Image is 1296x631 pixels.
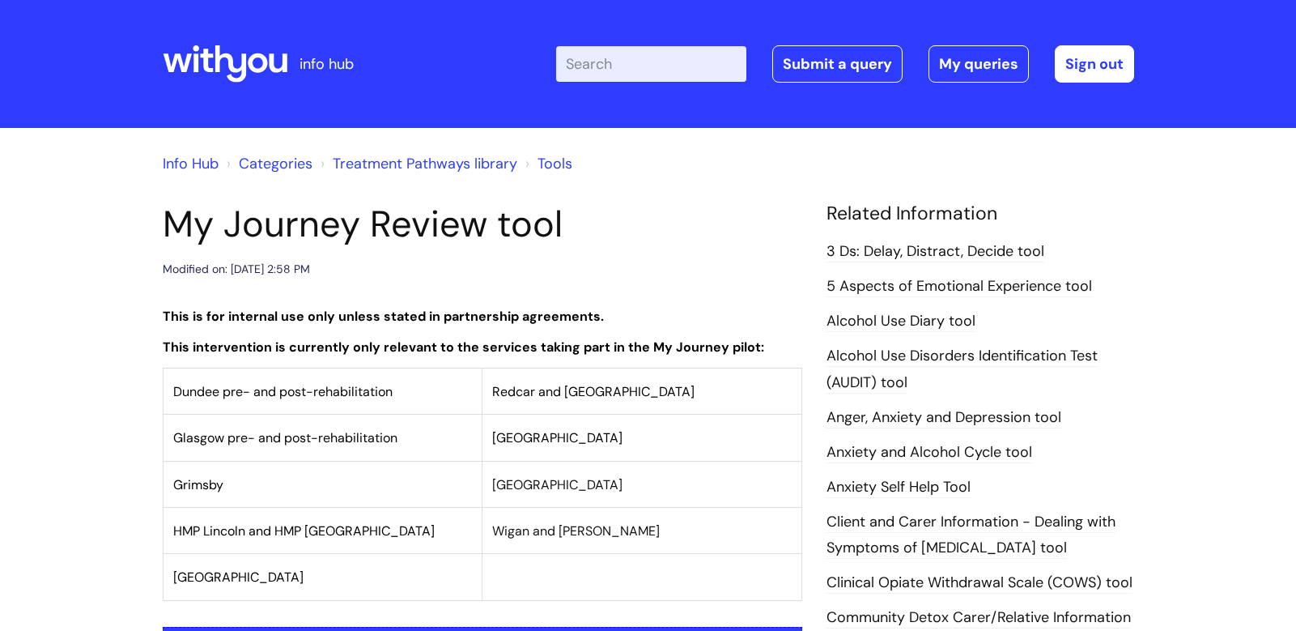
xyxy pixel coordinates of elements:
span: Glasgow pre- and post-rehabilitation [173,429,397,446]
span: Dundee pre- and post-rehabilitation [173,383,393,400]
span: [GEOGRAPHIC_DATA] [492,476,623,493]
a: My queries [928,45,1029,83]
strong: This is for internal use only unless stated in partnership agreements. [163,308,604,325]
div: Modified on: [DATE] 2:58 PM [163,259,310,279]
a: Sign out [1055,45,1134,83]
span: [GEOGRAPHIC_DATA] [492,429,623,446]
a: Submit a query [772,45,903,83]
a: Anger, Anxiety and Depression tool [826,407,1061,428]
a: Client and Carer Information - Dealing with Symptoms of [MEDICAL_DATA] tool [826,512,1115,559]
h4: Related Information [826,203,1134,225]
div: | - [556,45,1134,83]
a: 3 Ds: Delay, Distract, Decide tool [826,241,1044,262]
a: Tools [538,154,572,173]
strong: This intervention is currently only relevant to the services taking part in the My Journey pilot: [163,339,764,356]
a: Alcohol Use Disorders Identification Test (AUDIT) tool [826,346,1098,393]
h1: My Journey Review tool [163,203,802,246]
a: Treatment Pathways library [333,154,517,173]
span: HMP Lincoln and HMP [GEOGRAPHIC_DATA] [173,522,435,539]
span: Grimsby [173,476,223,493]
a: Clinical Opiate Withdrawal Scale (COWS) tool [826,573,1132,594]
a: Info Hub [163,154,219,173]
a: Anxiety and Alcohol Cycle tool [826,442,1032,463]
a: Categories [239,154,312,173]
span: [GEOGRAPHIC_DATA] [173,569,304,586]
span: Redcar and [GEOGRAPHIC_DATA] [492,383,695,400]
p: info hub [300,51,354,77]
a: 5 Aspects of Emotional Experience tool [826,276,1092,297]
span: Wigan and [PERSON_NAME] [492,522,660,539]
input: Search [556,46,746,82]
li: Solution home [223,151,312,177]
li: Tools [521,151,572,177]
li: Treatment Pathways library [317,151,517,177]
a: Anxiety Self Help Tool [826,477,971,498]
a: Alcohol Use Diary tool [826,311,975,332]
